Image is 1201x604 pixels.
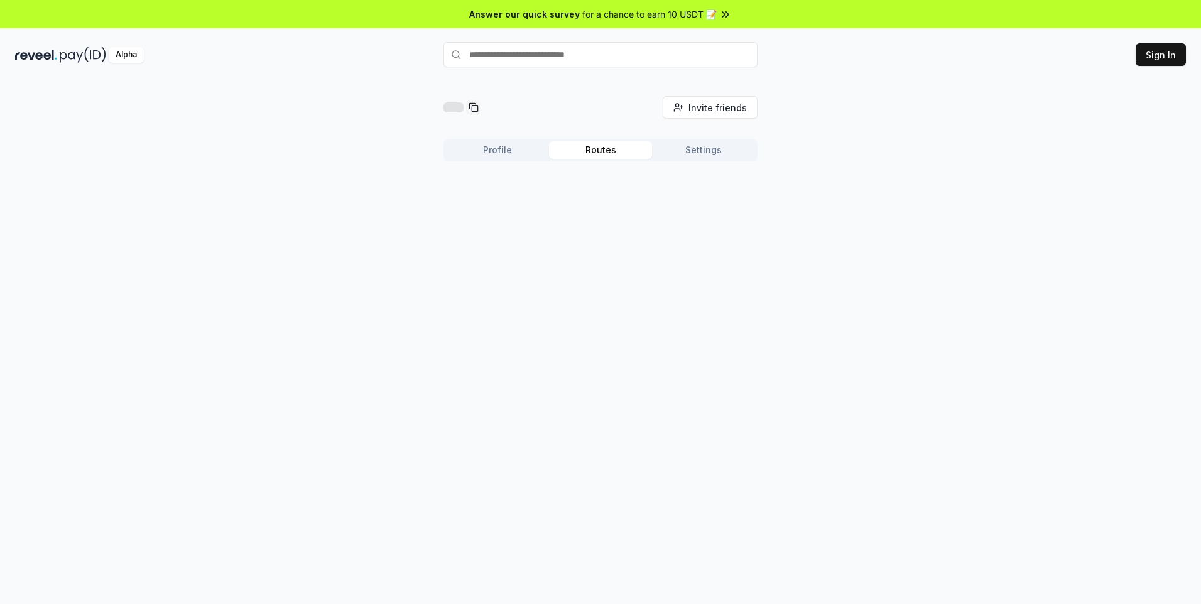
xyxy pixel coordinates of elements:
button: Profile [446,141,549,159]
button: Invite friends [663,96,758,119]
span: Answer our quick survey [469,8,580,21]
span: Invite friends [688,101,747,114]
div: Alpha [109,47,144,63]
button: Routes [549,141,652,159]
button: Settings [652,141,755,159]
button: Sign In [1136,43,1186,66]
img: reveel_dark [15,47,57,63]
img: pay_id [60,47,106,63]
span: for a chance to earn 10 USDT 📝 [582,8,717,21]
